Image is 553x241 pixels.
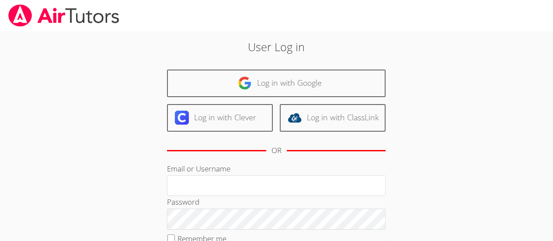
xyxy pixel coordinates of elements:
[167,104,273,132] a: Log in with Clever
[280,104,386,132] a: Log in with ClassLink
[167,70,386,97] a: Log in with Google
[167,197,199,207] label: Password
[238,76,252,90] img: google-logo-50288ca7cdecda66e5e0955fdab243c47b7ad437acaf1139b6f446037453330a.svg
[175,111,189,125] img: clever-logo-6eab21bc6e7a338710f1a6ff85c0baf02591cd810cc4098c63d3a4b26e2feb20.svg
[288,111,302,125] img: classlink-logo-d6bb404cc1216ec64c9a2012d9dc4662098be43eaf13dc465df04b49fa7ab582.svg
[271,144,282,157] div: OR
[127,38,426,55] h2: User Log in
[7,4,120,27] img: airtutors_banner-c4298cdbf04f3fff15de1276eac7730deb9818008684d7c2e4769d2f7ddbe033.png
[167,164,230,174] label: Email or Username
